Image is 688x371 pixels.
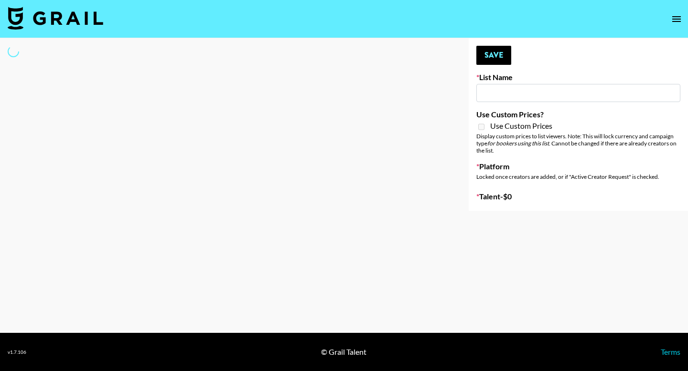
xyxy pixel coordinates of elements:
a: Terms [661,347,680,356]
img: Grail Talent [8,7,103,30]
div: Display custom prices to list viewers. Note: This will lock currency and campaign type . Cannot b... [476,133,680,154]
div: Locked once creators are added, or if "Active Creator Request" is checked. [476,173,680,180]
button: open drawer [667,10,686,29]
label: Platform [476,162,680,171]
button: Save [476,46,511,65]
label: List Name [476,72,680,82]
span: Use Custom Prices [490,121,552,131]
label: Use Custom Prices? [476,110,680,119]
div: © Grail Talent [321,347,366,357]
div: v 1.7.106 [8,349,26,355]
em: for bookers using this list [487,140,549,147]
label: Talent - $ 0 [476,192,680,201]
